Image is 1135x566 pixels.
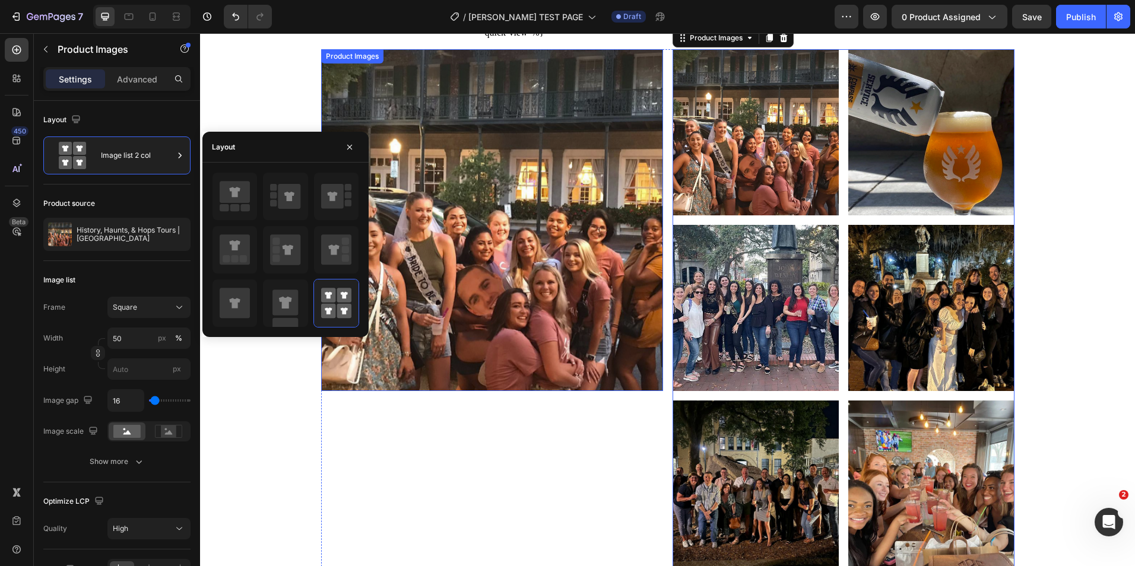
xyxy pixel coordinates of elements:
[175,333,182,344] div: %
[43,112,83,128] div: Layout
[463,11,466,23] span: /
[623,11,641,22] span: Draft
[1012,5,1051,28] button: Save
[43,275,75,285] div: Image list
[43,364,65,374] label: Height
[1056,5,1106,28] button: Publish
[107,297,191,318] button: Square
[43,424,100,440] div: Image scale
[1066,11,1096,23] div: Publish
[78,9,83,24] p: 7
[11,126,28,136] div: 450
[101,142,173,169] div: Image list 2 col
[43,494,106,510] div: Optimize LCP
[43,198,95,209] div: Product source
[892,5,1007,28] button: 0 product assigned
[1095,508,1123,536] iframe: Intercom live chat
[224,5,272,28] div: Undo/Redo
[1022,12,1042,22] span: Save
[77,226,186,243] p: History, Haunts, & Hops Tours | [GEOGRAPHIC_DATA]
[5,5,88,28] button: 7
[173,364,181,373] span: px
[113,524,128,533] span: High
[108,390,144,411] input: Auto
[43,333,63,344] label: Width
[107,358,191,380] input: px
[107,327,191,349] input: px%
[48,222,72,246] img: product feature img
[9,217,28,227] div: Beta
[468,11,583,23] span: [PERSON_NAME] TEST PAGE
[59,73,92,85] p: Settings
[43,523,67,534] div: Quality
[172,331,186,345] button: px
[90,456,145,468] div: Show more
[212,142,235,152] div: Layout
[43,393,95,409] div: Image gap
[200,33,1135,566] iframe: Design area
[117,73,157,85] p: Advanced
[902,11,981,23] span: 0 product assigned
[107,518,191,539] button: High
[1119,490,1128,500] span: 2
[155,331,169,345] button: %
[113,302,137,313] span: Square
[43,302,65,313] label: Frame
[43,451,191,472] button: Show more
[58,42,158,56] p: Product Images
[158,333,166,344] div: px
